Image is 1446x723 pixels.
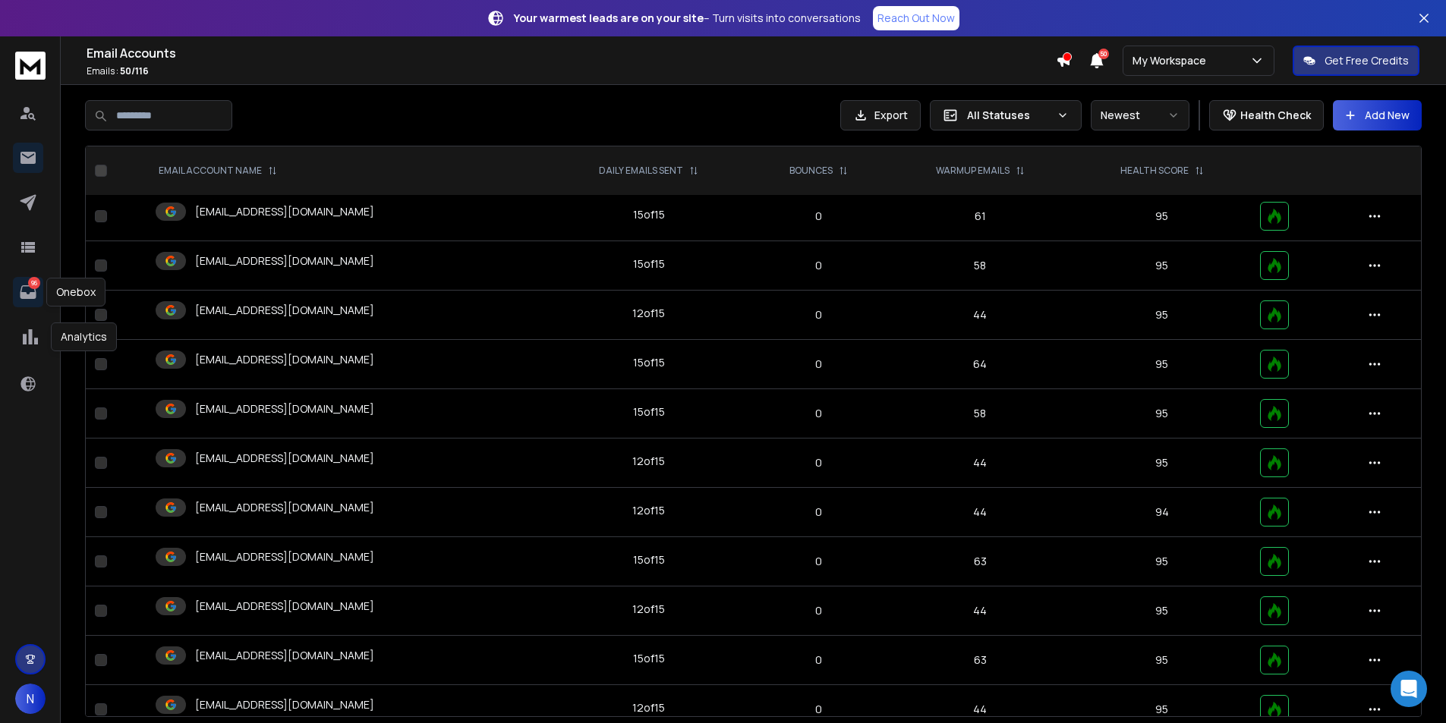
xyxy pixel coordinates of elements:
button: Get Free Credits [1293,46,1419,76]
p: Reach Out Now [877,11,955,26]
p: [EMAIL_ADDRESS][DOMAIN_NAME] [195,500,374,515]
td: 63 [887,636,1073,685]
button: N [15,684,46,714]
td: 95 [1073,389,1251,439]
div: 15 of 15 [633,355,665,370]
p: Get Free Credits [1325,53,1409,68]
p: [EMAIL_ADDRESS][DOMAIN_NAME] [195,697,374,712]
strong: Your warmest leads are on your site [514,11,704,25]
td: 95 [1073,291,1251,340]
td: 44 [887,439,1073,488]
p: [EMAIL_ADDRESS][DOMAIN_NAME] [195,352,374,367]
h1: Email Accounts [87,44,1056,62]
td: 95 [1073,636,1251,685]
td: 63 [887,537,1073,586]
p: 0 [760,603,878,618]
td: 95 [1073,439,1251,488]
button: Newest [1091,100,1189,130]
p: WARMUP EMAILS [936,165,1010,177]
td: 94 [1073,488,1251,537]
p: Health Check [1240,108,1311,123]
p: [EMAIL_ADDRESS][DOMAIN_NAME] [195,253,374,269]
p: 0 [760,652,878,668]
td: 95 [1073,586,1251,636]
p: [EMAIL_ADDRESS][DOMAIN_NAME] [195,204,374,219]
div: 12 of 15 [632,700,665,715]
p: 0 [760,406,878,421]
p: [EMAIL_ADDRESS][DOMAIN_NAME] [195,401,374,417]
p: My Workspace [1133,53,1212,68]
p: HEALTH SCORE [1120,165,1189,177]
td: 44 [887,291,1073,340]
p: BOUNCES [789,165,833,177]
td: 95 [1073,192,1251,241]
div: 12 of 15 [632,454,665,469]
button: Export [840,100,921,130]
div: 15 of 15 [633,651,665,666]
p: 0 [760,702,878,717]
div: Open Intercom Messenger [1391,671,1427,707]
td: 95 [1073,241,1251,291]
div: 15 of 15 [633,552,665,567]
p: 0 [760,357,878,372]
a: Reach Out Now [873,6,959,30]
td: 44 [887,488,1073,537]
p: [EMAIL_ADDRESS][DOMAIN_NAME] [195,599,374,614]
p: 96 [28,277,40,289]
p: 0 [760,505,878,520]
button: Health Check [1209,100,1324,130]
td: 64 [887,340,1073,389]
div: 12 of 15 [632,602,665,617]
div: 15 of 15 [633,256,665,272]
td: 58 [887,389,1073,439]
div: Onebox [46,278,106,306]
span: 50 [1098,49,1109,59]
p: Emails : [87,65,1056,77]
p: 0 [760,258,878,273]
span: 50 / 116 [120,64,149,77]
p: 0 [760,554,878,569]
div: 15 of 15 [633,207,665,222]
td: 95 [1073,340,1251,389]
div: Analytics [51,322,117,351]
img: logo [15,52,46,80]
p: – Turn visits into conversations [514,11,861,26]
p: [EMAIL_ADDRESS][DOMAIN_NAME] [195,549,374,564]
p: 0 [760,455,878,470]
p: DAILY EMAILS SENT [599,165,683,177]
div: 12 of 15 [632,306,665,321]
div: 15 of 15 [633,404,665,420]
p: [EMAIL_ADDRESS][DOMAIN_NAME] [195,648,374,663]
div: 12 of 15 [632,503,665,518]
td: 58 [887,241,1073,291]
p: 0 [760,307,878,322]
p: [EMAIL_ADDRESS][DOMAIN_NAME] [195,451,374,466]
td: 44 [887,586,1073,636]
div: EMAIL ACCOUNT NAME [159,165,277,177]
p: 0 [760,209,878,224]
button: Add New [1333,100,1422,130]
a: 96 [13,277,43,307]
p: [EMAIL_ADDRESS][DOMAIN_NAME] [195,303,374,318]
p: All Statuses [967,108,1051,123]
td: 95 [1073,537,1251,586]
td: 61 [887,192,1073,241]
